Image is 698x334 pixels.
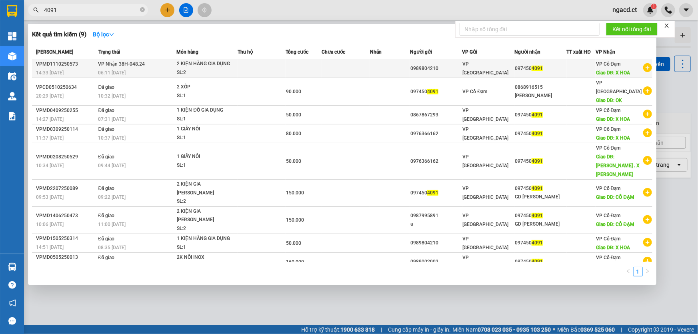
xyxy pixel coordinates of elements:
[643,257,652,266] span: plus-circle
[427,190,438,196] span: 4091
[643,128,652,137] span: plus-circle
[238,49,253,55] span: Thu hộ
[36,93,64,99] span: 20:29 [DATE]
[36,194,64,200] span: 09:53 [DATE]
[98,222,126,227] span: 11:00 [DATE]
[410,189,462,197] div: 097450
[515,130,566,138] div: 097450
[596,154,640,177] span: Giao DĐ: [PERSON_NAME] . X [PERSON_NAME]
[643,86,652,95] span: plus-circle
[322,49,346,55] span: Chưa cước
[36,70,64,76] span: 14:33 [DATE]
[532,131,543,136] span: 4091
[36,253,96,262] div: VPMD0505250013
[98,84,115,90] span: Đã giao
[36,234,96,243] div: VPMD1505250314
[140,7,145,12] span: close-circle
[98,245,126,250] span: 08:35 [DATE]
[177,92,237,100] div: SL: 1
[514,49,540,55] span: Người nhận
[36,244,64,250] span: 14:51 [DATE]
[427,89,438,94] span: 4091
[177,243,237,252] div: SL: 1
[463,154,509,168] span: VP [GEOGRAPHIC_DATA]
[98,194,126,200] span: 09:22 [DATE]
[626,269,631,274] span: left
[643,215,652,224] span: plus-circle
[286,49,308,55] span: Tổng cước
[98,116,126,122] span: 07:31 [DATE]
[98,61,145,67] span: VP Nhận 38H-048.24
[36,222,64,227] span: 10:06 [DATE]
[410,64,462,73] div: 0989804210
[33,7,39,13] span: search
[643,188,652,197] span: plus-circle
[643,110,652,118] span: plus-circle
[8,72,16,80] img: warehouse-icon
[177,115,237,124] div: SL: 1
[410,239,462,247] div: 0989804210
[463,213,509,227] span: VP [GEOGRAPHIC_DATA]
[596,70,630,76] span: Giao DĐ: X HOA
[98,93,126,99] span: 10:32 [DATE]
[463,186,509,200] span: VP [GEOGRAPHIC_DATA]
[463,61,509,76] span: VP [GEOGRAPHIC_DATA]
[515,111,566,119] div: 097450
[596,49,615,55] span: VP Nhận
[177,68,237,77] div: SL: 2
[8,299,16,307] span: notification
[532,66,543,71] span: 4091
[98,126,115,132] span: Đã giao
[664,23,670,28] span: close
[286,158,301,164] span: 50.000
[596,145,621,151] span: VP Cổ Đạm
[177,125,237,134] div: 1 GIẤY NỒI
[8,281,16,289] span: question-circle
[596,135,630,141] span: Giao DĐ: X HOA
[596,80,642,94] span: VP [GEOGRAPHIC_DATA]
[109,32,114,37] span: down
[177,161,237,170] div: SL: 1
[177,106,237,115] div: 1 KIỆN ĐỒ GIA DỤNG
[98,236,115,242] span: Đã giao
[596,222,634,227] span: Giao DĐ: CỔ ĐẠM
[98,70,126,76] span: 06:11 [DATE]
[98,108,115,113] span: Đã giao
[410,130,462,138] div: 0976366162
[98,186,115,191] span: Đã giao
[567,49,591,55] span: TT xuất HĐ
[140,6,145,14] span: close-circle
[177,253,237,262] div: 2K NỒI INOX
[98,163,126,168] span: 09:44 [DATE]
[515,193,566,201] div: GD [PERSON_NAME]
[8,92,16,100] img: warehouse-icon
[177,262,237,271] div: SL: 2
[7,5,17,17] img: logo-vxr
[177,224,237,233] div: SL: 2
[44,6,138,14] input: Tìm tên, số ĐT hoặc mã đơn
[596,236,621,242] span: VP Cổ Đạm
[532,240,543,246] span: 4091
[624,267,633,276] li: Previous Page
[410,212,462,220] div: 0987995891
[177,152,237,161] div: 1 GIẤY NỒI
[8,112,16,120] img: solution-icon
[177,207,237,224] div: 2 KIỆN GIA [PERSON_NAME]
[36,60,96,68] div: VPMD1110250573
[515,184,566,193] div: 097450
[596,126,621,132] span: VP Cổ Đạm
[177,180,237,197] div: 2 KIỆN GIA [PERSON_NAME]
[410,88,462,96] div: 097450
[463,236,509,250] span: VP [GEOGRAPHIC_DATA]
[596,245,630,250] span: Giao DĐ: X HOA
[515,239,566,247] div: 097450
[8,52,16,60] img: warehouse-icon
[86,28,121,41] button: Bộ lọcdown
[177,83,237,92] div: 2 XỐP
[286,89,301,94] span: 90.000
[643,63,652,72] span: plus-circle
[596,213,621,218] span: VP Cổ Đạm
[177,234,237,243] div: 1 KIỆN HÀNG GIA DỤNG
[176,49,198,55] span: Món hàng
[596,61,621,67] span: VP Cổ Đạm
